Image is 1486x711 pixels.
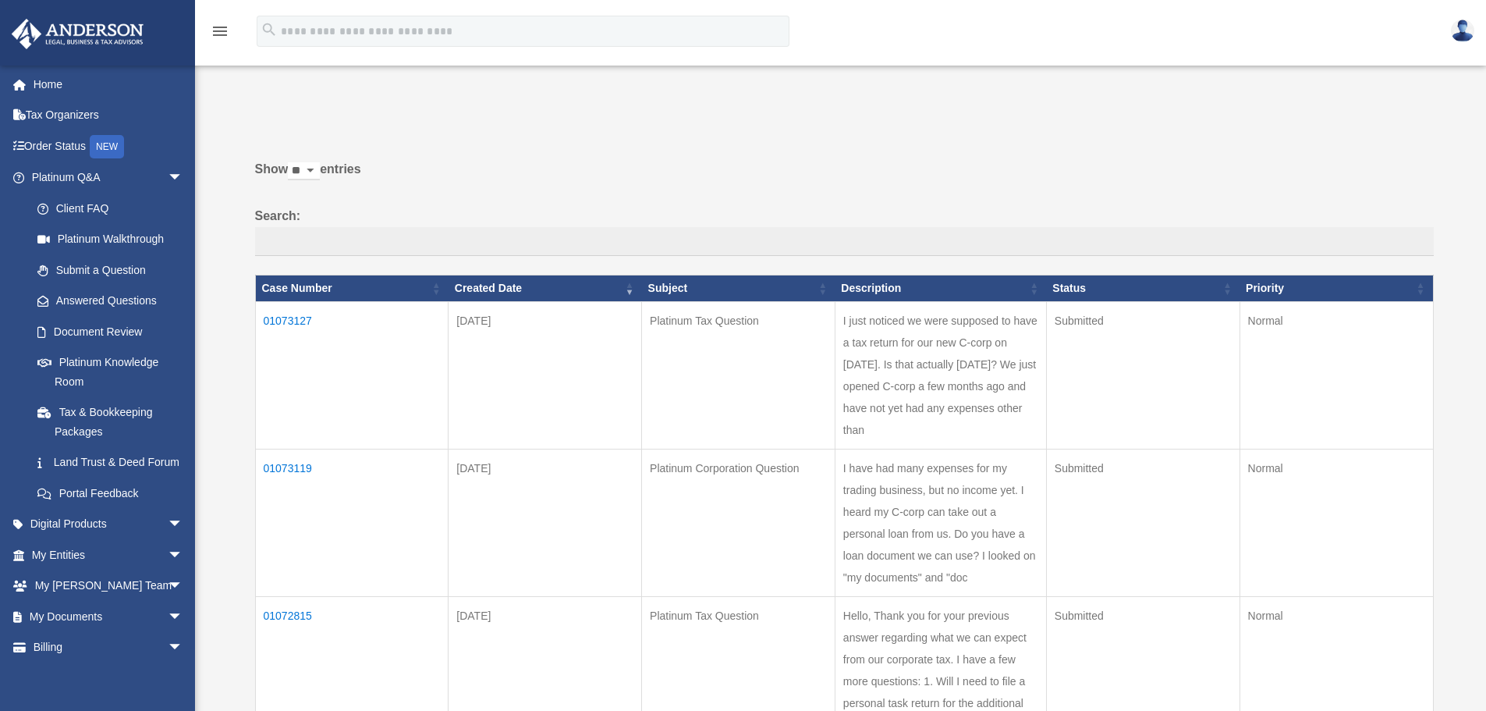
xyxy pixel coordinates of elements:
[11,509,207,540] a: Digital Productsarrow_drop_down
[22,347,199,397] a: Platinum Knowledge Room
[449,449,642,596] td: [DATE]
[90,135,124,158] div: NEW
[11,130,207,162] a: Order StatusNEW
[22,254,199,286] a: Submit a Question
[255,276,449,302] th: Case Number: activate to sort column ascending
[22,193,199,224] a: Client FAQ
[642,301,835,449] td: Platinum Tax Question
[1046,301,1240,449] td: Submitted
[255,158,1434,196] label: Show entries
[168,162,199,194] span: arrow_drop_down
[835,301,1046,449] td: I just noticed we were supposed to have a tax return for our new C-corp on [DATE]. Is that actual...
[255,205,1434,257] label: Search:
[211,27,229,41] a: menu
[835,449,1046,596] td: I have had many expenses for my trading business, but no income yet. I heard my C-corp can take o...
[255,449,449,596] td: 01073119
[11,69,207,100] a: Home
[7,19,148,49] img: Anderson Advisors Platinum Portal
[168,571,199,603] span: arrow_drop_down
[1240,449,1433,596] td: Normal
[449,301,642,449] td: [DATE]
[168,539,199,571] span: arrow_drop_down
[1240,301,1433,449] td: Normal
[168,632,199,664] span: arrow_drop_down
[11,571,207,602] a: My [PERSON_NAME] Teamarrow_drop_down
[22,316,199,347] a: Document Review
[1046,276,1240,302] th: Status: activate to sort column ascending
[255,301,449,449] td: 01073127
[22,224,199,255] a: Platinum Walkthrough
[642,449,835,596] td: Platinum Corporation Question
[168,601,199,633] span: arrow_drop_down
[11,601,207,632] a: My Documentsarrow_drop_down
[1451,20,1474,42] img: User Pic
[835,276,1046,302] th: Description: activate to sort column ascending
[11,100,207,131] a: Tax Organizers
[255,227,1434,257] input: Search:
[168,509,199,541] span: arrow_drop_down
[642,276,835,302] th: Subject: activate to sort column ascending
[22,397,199,447] a: Tax & Bookkeeping Packages
[261,21,278,38] i: search
[211,22,229,41] i: menu
[288,162,320,180] select: Showentries
[1240,276,1433,302] th: Priority: activate to sort column ascending
[449,276,642,302] th: Created Date: activate to sort column ascending
[11,539,207,571] a: My Entitiesarrow_drop_down
[22,447,199,478] a: Land Trust & Deed Forum
[1046,449,1240,596] td: Submitted
[22,478,199,509] a: Portal Feedback
[11,632,207,663] a: Billingarrow_drop_down
[22,286,191,317] a: Answered Questions
[11,162,199,194] a: Platinum Q&Aarrow_drop_down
